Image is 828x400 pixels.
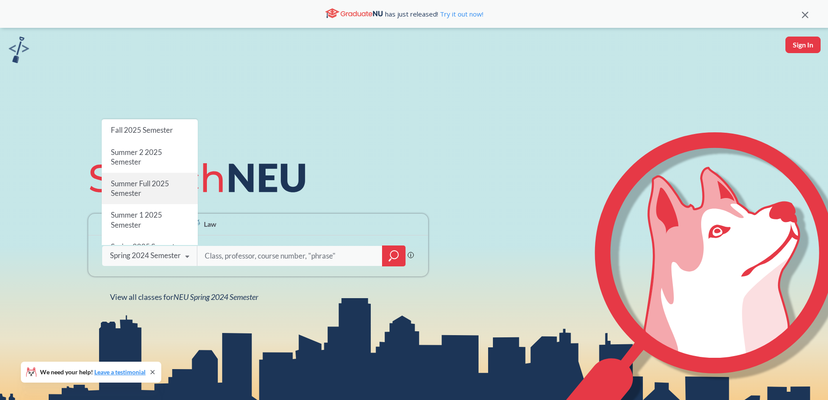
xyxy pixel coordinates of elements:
[382,245,406,266] div: magnifying glass
[173,292,258,302] span: NEU Spring 2024 Semester
[94,368,146,376] a: Leave a testimonial
[9,37,29,63] img: sandbox logo
[110,292,258,302] span: View all classes for
[385,9,483,19] span: has just released!
[9,37,29,66] a: sandbox logo
[204,219,216,229] span: Law
[110,179,169,198] span: Summer Full 2025 Semester
[110,147,162,166] span: Summer 2 2025 Semester
[389,250,399,262] svg: magnifying glass
[110,242,181,251] span: Spring 2025 Semester
[110,251,181,260] div: Spring 2024 Semester
[40,369,146,375] span: We need your help!
[110,210,162,229] span: Summer 1 2025 Semester
[110,125,173,134] span: Fall 2025 Semester
[204,247,376,265] input: Class, professor, course number, "phrase"
[785,37,821,53] button: Sign In
[438,10,483,18] a: Try it out now!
